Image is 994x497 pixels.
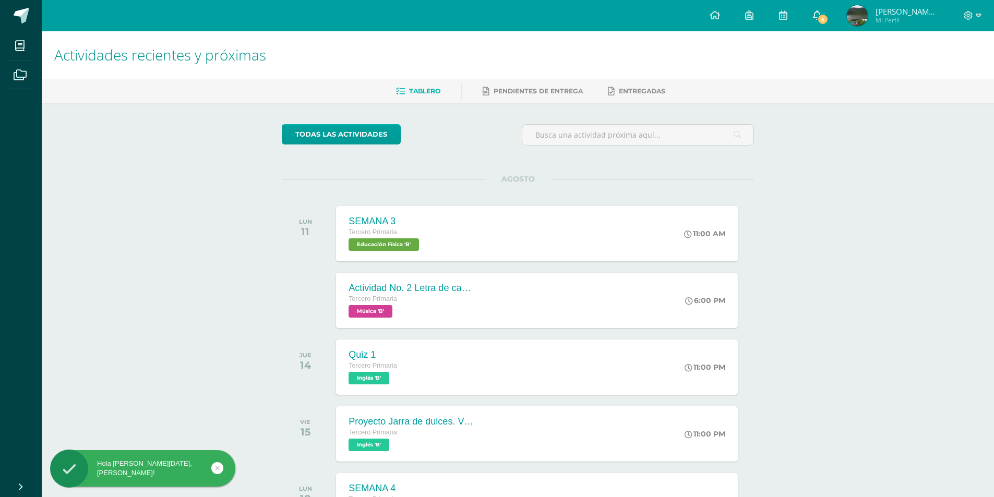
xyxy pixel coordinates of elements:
[817,14,829,25] span: 5
[299,218,312,225] div: LUN
[349,439,389,451] span: Inglés 'B'
[349,283,474,294] div: Actividad No. 2 Letra de canciones tradicionales.
[300,351,312,359] div: JUE
[349,372,389,384] span: Inglés 'B'
[300,418,310,426] div: VIE
[685,296,725,305] div: 6:00 PM
[349,228,397,236] span: Tercero Primaria
[282,124,401,144] a: todas las Actividades
[608,83,665,100] a: Entregadas
[50,459,235,478] div: Hola [PERSON_NAME][DATE], [PERSON_NAME]!
[876,16,938,25] span: Mi Perfil
[349,295,397,302] span: Tercero Primaria
[684,229,725,238] div: 11:00 AM
[349,362,397,369] span: Tercero Primaria
[299,485,312,492] div: LUN
[349,216,422,227] div: SEMANA 3
[349,416,474,427] div: Proyecto Jarra de dulces. Verbos presente y pasado.
[349,429,397,436] span: Tercero Primaria
[349,238,419,251] span: Educación Física 'B'
[685,362,725,372] div: 11:00 PM
[349,349,397,360] div: Quiz 1
[54,45,266,65] span: Actividades recientes y próximas
[299,225,312,238] div: 11
[619,87,665,95] span: Entregadas
[409,87,440,95] span: Tablero
[685,429,725,439] div: 11:00 PM
[396,83,440,100] a: Tablero
[485,174,552,184] span: AGOSTO
[483,83,583,100] a: Pendientes de entrega
[494,87,583,95] span: Pendientes de entrega
[847,5,868,26] img: 710e41658fe762c1d087e8163ac3f805.png
[300,426,310,438] div: 15
[349,305,392,318] span: Música 'B'
[876,6,938,17] span: [PERSON_NAME][DATE]
[349,483,422,494] div: SEMANA 4
[522,125,753,145] input: Busca una actividad próxima aquí...
[300,359,312,371] div: 14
